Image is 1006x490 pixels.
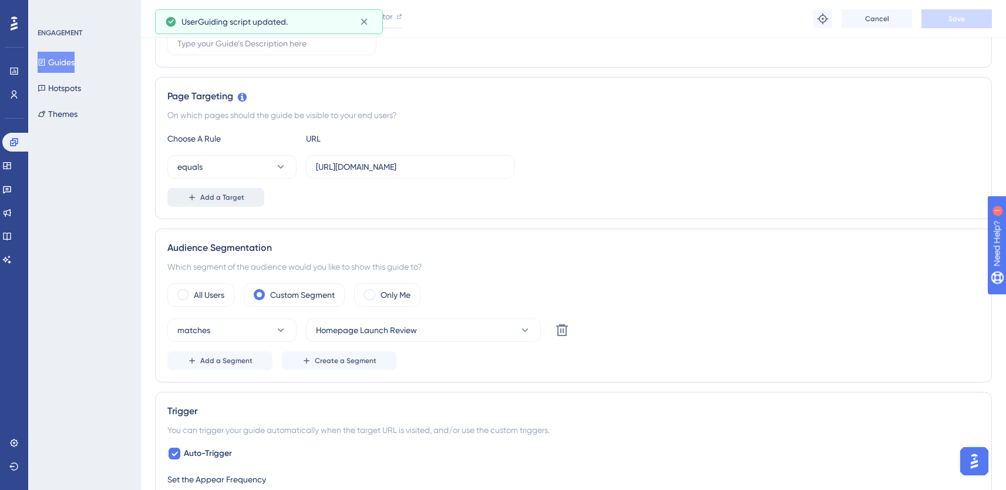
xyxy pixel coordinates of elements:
[381,288,411,302] label: Only Me
[167,351,272,370] button: Add a Segment
[184,447,232,461] span: Auto-Trigger
[177,37,366,50] input: Type your Guide’s Description here
[181,15,288,29] span: UserGuiding script updated.
[177,160,203,174] span: equals
[167,404,980,418] div: Trigger
[167,241,980,255] div: Audience Segmentation
[842,9,912,28] button: Cancel
[306,318,541,342] button: Homepage Launch Review
[200,193,244,202] span: Add a Target
[167,260,980,274] div: Which segment of the audience would you like to show this guide to?
[38,103,78,125] button: Themes
[865,14,889,24] span: Cancel
[957,444,992,479] iframe: UserGuiding AI Assistant Launcher
[306,132,435,146] div: URL
[167,318,297,342] button: matches
[177,323,210,337] span: matches
[28,3,73,17] span: Need Help?
[38,78,81,99] button: Hotspots
[167,423,980,437] div: You can trigger your guide automatically when the target URL is visited, and/or use the custom tr...
[921,9,992,28] button: Save
[194,288,224,302] label: All Users
[167,188,264,207] button: Add a Target
[200,356,253,365] span: Add a Segment
[316,160,505,173] input: yourwebsite.com/path
[167,132,297,146] div: Choose A Rule
[167,472,980,486] div: Set the Appear Frequency
[270,288,335,302] label: Custom Segment
[82,6,85,15] div: 1
[38,28,82,38] div: ENGAGEMENT
[316,323,417,337] span: Homepage Launch Review
[167,108,980,122] div: On which pages should the guide be visible to your end users?
[282,351,396,370] button: Create a Segment
[167,89,980,103] div: Page Targeting
[167,155,297,179] button: equals
[38,52,75,73] button: Guides
[948,14,965,24] span: Save
[315,356,376,365] span: Create a Segment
